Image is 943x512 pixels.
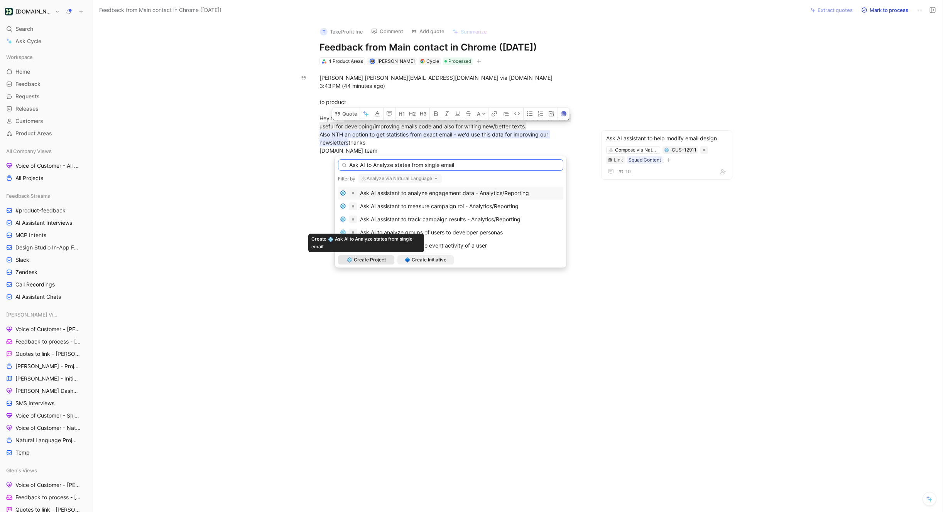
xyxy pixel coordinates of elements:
[340,216,346,222] img: 💠
[360,190,529,196] span: Ask AI assistant to analyze engagement data - Analytics/Reporting
[358,174,442,183] button: Analyze via Natural Language
[412,256,446,264] span: Create Initiative
[347,257,352,263] img: 💠
[354,256,386,264] span: Create Project
[338,159,563,171] input: Link to project or initiative
[360,203,519,209] span: Ask AI assistant to measure campaign roi - Analytics/Reporting
[360,216,521,222] span: Ask AI assistant to track campaign results - Analytics/Reporting
[340,203,346,209] img: 💠
[340,190,346,196] img: 💠
[360,229,503,236] span: Ask AI to analyze groups of users to developer personas
[338,176,355,182] div: Filter by
[360,242,487,249] span: Ask AI assistant to analyze event activity of a user
[340,229,346,236] img: 💠
[340,243,346,249] img: 💠
[405,257,410,263] img: 🔷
